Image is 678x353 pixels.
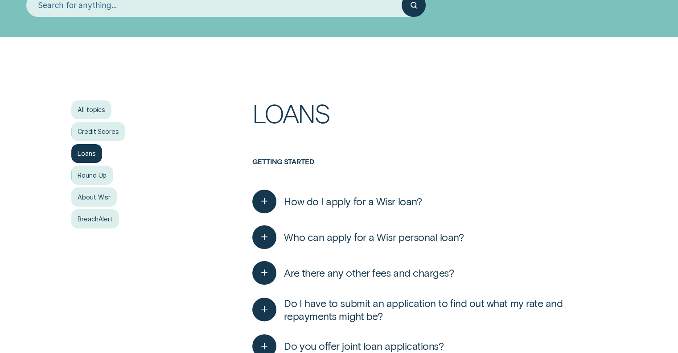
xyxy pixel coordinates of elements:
span: Do you offer joint loan applications? [284,340,444,353]
span: How do I apply for a Wisr loan? [284,195,422,208]
a: Loans [71,144,102,163]
span: Do I have to submit an application to find out what my rate and repayments might be? [284,297,606,323]
h1: Loans [252,100,607,158]
button: Who can apply for a Wisr personal loan? [252,225,464,249]
button: Do I have to submit an application to find out what my rate and repayments might be? [252,297,607,323]
span: Are there any other fees and charges? [284,266,454,279]
button: Are there any other fees and charges? [252,261,454,285]
a: All topics [71,100,111,120]
a: BreachAlert [71,209,119,228]
a: Round Up [71,166,113,185]
h3: Getting started [252,158,607,184]
button: How do I apply for a Wisr loan? [252,190,422,213]
a: About Wisr [71,187,117,207]
span: Who can apply for a Wisr personal loan? [284,231,464,244]
a: Credit Scores [71,122,125,141]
